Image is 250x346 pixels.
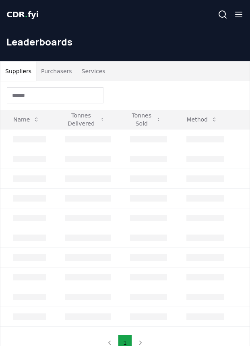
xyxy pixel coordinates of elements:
button: Services [77,62,110,81]
button: Method [180,111,224,128]
button: Tonnes Delivered [59,111,111,128]
span: . [25,10,28,19]
a: CDR.fyi [6,9,39,20]
span: CDR fyi [6,10,39,19]
h1: Leaderboards [6,35,244,48]
button: Purchasers [36,62,77,81]
button: Suppliers [0,62,36,81]
button: Tonnes Sold [124,111,167,128]
button: Name [7,111,46,128]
